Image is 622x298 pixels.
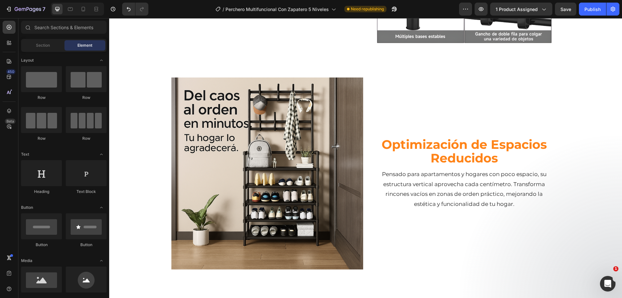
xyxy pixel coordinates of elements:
span: Toggle open [96,256,107,266]
div: Publish [584,6,601,13]
input: Search Sections & Elements [21,21,107,34]
span: Toggle open [96,55,107,66]
div: Button [21,242,62,248]
div: Undo/Redo [122,3,148,16]
span: Need republishing [351,6,384,12]
span: Layout [21,57,34,63]
span: Toggle open [96,202,107,213]
span: Media [21,258,32,264]
span: / [223,6,224,13]
button: Publish [579,3,606,16]
img: gempages_498897500908815590-3358ea38-b3a8-4648-b688-fca3c16eb29a.png [62,59,254,251]
span: Perchero Multifuncional Con Zapatero 5 Niveles [225,6,329,13]
div: Heading [21,189,62,195]
div: Beta [5,119,16,124]
div: 450 [6,69,16,74]
div: Button [66,242,107,248]
h2: Optimización de Espacios Reducidos [259,119,451,148]
span: Element [77,42,92,48]
div: Text Block [66,189,107,195]
span: Section [36,42,50,48]
button: Save [555,3,576,16]
span: 1 product assigned [496,6,538,13]
p: Pensado para apartamentos y hogares con poco espacio, su estructura vertical aprovecha cada centí... [266,151,444,191]
span: 1 [613,266,618,271]
div: Row [21,95,62,101]
span: Toggle open [96,149,107,160]
p: 7 [42,5,45,13]
iframe: Design area [109,18,622,298]
div: Row [21,136,62,141]
button: 7 [3,3,48,16]
span: Text [21,151,29,157]
span: Button [21,205,33,210]
iframe: Intercom live chat [600,276,616,292]
div: Row [66,136,107,141]
button: 1 product assigned [490,3,552,16]
span: Save [560,6,571,12]
div: Row [66,95,107,101]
